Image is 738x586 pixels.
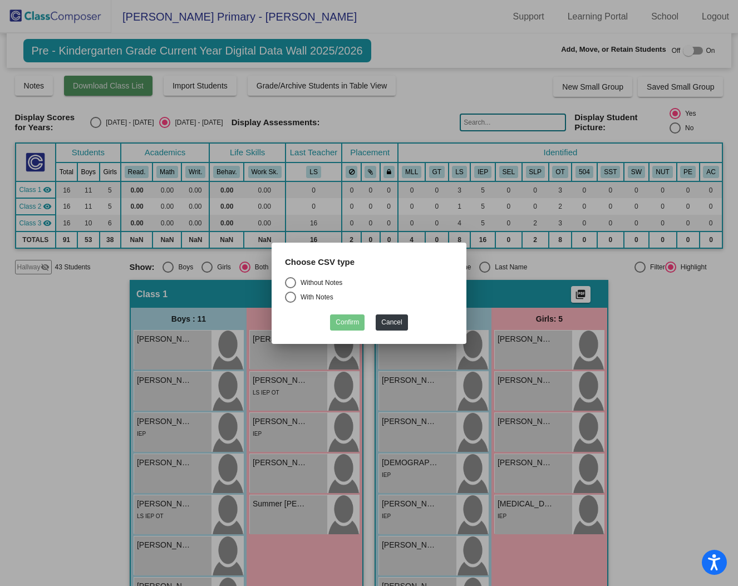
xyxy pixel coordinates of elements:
[285,256,355,269] label: Choose CSV type
[376,314,407,330] button: Cancel
[296,277,342,287] div: Without Notes
[330,314,365,330] button: Confirm
[296,292,333,302] div: With Notes
[285,277,453,306] mat-radio-group: Select an option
